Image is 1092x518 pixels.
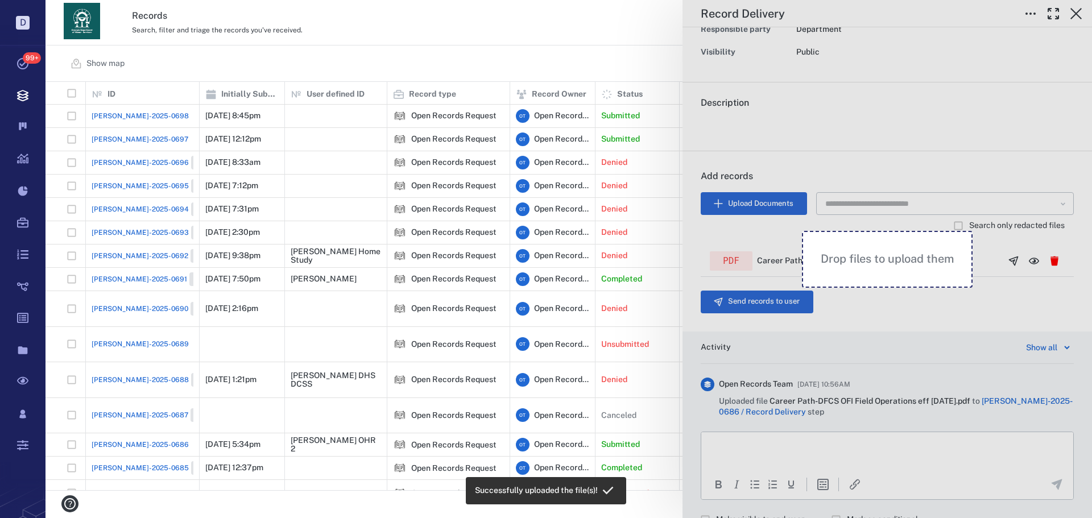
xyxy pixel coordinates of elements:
[475,480,598,501] div: Successfully uploaded the file(s)!
[26,8,49,18] span: Help
[821,252,954,266] span: Drop files to upload them
[9,9,363,19] body: Rich Text Area. Press ALT-0 for help.
[23,52,41,64] span: 99+
[16,16,30,30] p: D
